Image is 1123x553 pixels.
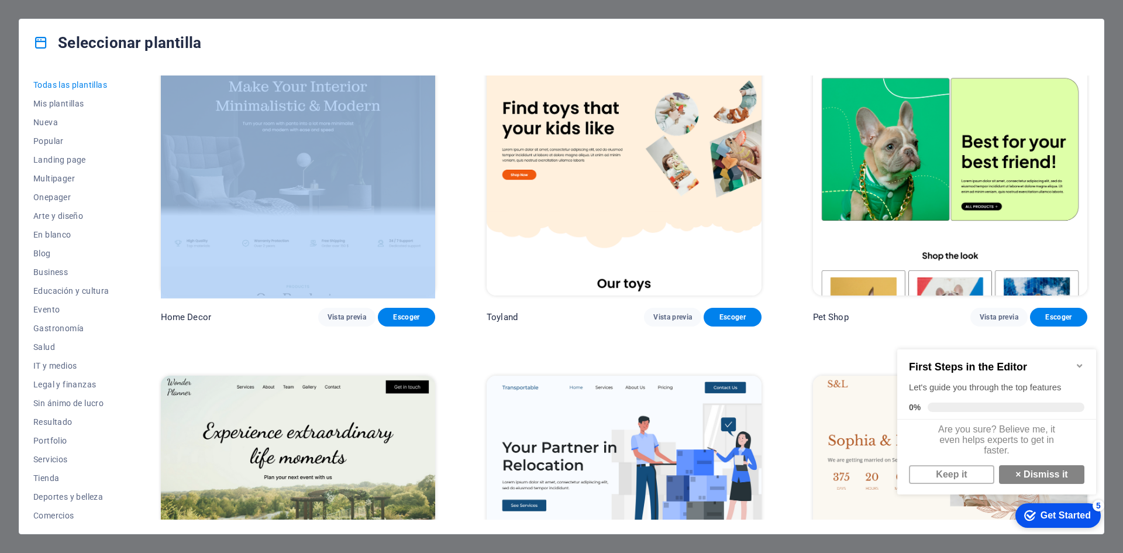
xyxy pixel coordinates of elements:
[33,174,109,183] span: Multipager
[16,47,192,60] div: Let's guide you through the top features
[704,308,761,327] button: Escoger
[970,308,1028,327] button: Vista previa
[33,431,109,450] button: Portfolio
[33,132,109,150] button: Popular
[1030,308,1087,327] button: Escoger
[33,375,109,394] button: Legal y finanzas
[33,286,109,296] span: Educación y cultura
[487,42,761,296] img: Toyland
[33,450,109,469] button: Servicios
[182,27,192,36] div: Minimize checklist
[200,166,212,177] div: 5
[123,135,128,145] strong: ×
[33,300,109,319] button: Evento
[328,312,366,322] span: Vista previa
[33,324,109,333] span: Gastronomía
[487,311,518,323] p: Toyland
[33,33,201,52] h4: Seleccionar plantilla
[33,118,109,127] span: Nueva
[33,492,109,502] span: Deportes y belleza
[33,193,109,202] span: Onepager
[106,131,192,150] a: × Dismiss it
[16,68,35,78] span: 0%
[980,312,1018,322] span: Vista previa
[644,308,701,327] button: Vista previa
[33,361,109,370] span: IT y medios
[148,176,198,187] div: Get Started
[161,311,211,323] p: Home Decor
[33,380,109,389] span: Legal y finanzas
[33,473,109,483] span: Tienda
[318,308,376,327] button: Vista previa
[33,136,109,146] span: Popular
[33,399,109,408] span: Sin ánimo de lucro
[33,150,109,169] button: Landing page
[33,417,109,427] span: Resultado
[33,487,109,506] button: Deportes y belleza
[33,80,109,90] span: Todas las plantillas
[33,319,109,338] button: Gastronomía
[33,413,109,431] button: Resultado
[33,211,109,221] span: Arte y diseño
[33,356,109,375] button: IT y medios
[33,263,109,281] button: Business
[33,511,109,520] span: Comercios
[33,155,109,164] span: Landing page
[5,85,204,126] div: Are you sure? Believe me, it even helps experts to get in faster.
[33,342,109,352] span: Salud
[33,225,109,244] button: En blanco
[33,436,109,445] span: Portfolio
[33,281,109,300] button: Educación y cultura
[33,99,109,108] span: Mis plantillas
[33,249,109,258] span: Blog
[653,312,692,322] span: Vista previa
[33,94,109,113] button: Mis plantillas
[33,169,109,188] button: Multipager
[387,312,426,322] span: Escoger
[33,75,109,94] button: Todas las plantillas
[123,169,208,194] div: Get Started 5 items remaining, 0% complete
[713,312,752,322] span: Escoger
[813,311,849,323] p: Pet Shop
[33,506,109,525] button: Comercios
[33,244,109,263] button: Blog
[33,469,109,487] button: Tienda
[161,42,435,296] img: Home Decor
[33,455,109,464] span: Servicios
[33,394,109,413] button: Sin ánimo de lucro
[33,207,109,225] button: Arte y diseño
[33,230,109,239] span: En blanco
[1039,312,1078,322] span: Escoger
[33,305,109,314] span: Evento
[33,338,109,356] button: Salud
[16,27,192,39] h2: First Steps in the Editor
[16,131,102,150] a: Keep it
[33,113,109,132] button: Nueva
[33,188,109,207] button: Onepager
[33,267,109,277] span: Business
[378,308,435,327] button: Escoger
[813,42,1087,296] img: Pet Shop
